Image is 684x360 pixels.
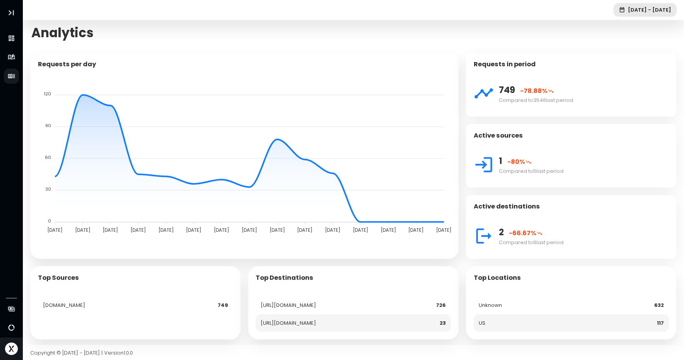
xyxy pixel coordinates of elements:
h5: Top Locations [474,274,521,282]
td: [URL][DOMAIN_NAME] [256,296,406,314]
tspan: 90 [45,122,51,129]
tspan: [DATE] [103,226,118,233]
h4: Requests in period [474,60,536,68]
span: Analytics [31,25,93,40]
td: [DOMAIN_NAME] [38,296,178,314]
tspan: [DATE] [297,226,313,233]
td: [URL][DOMAIN_NAME] [256,314,406,332]
tspan: [DATE] [47,226,62,233]
span: -66.67% [509,229,543,238]
tspan: [DATE] [380,226,396,233]
tspan: 30 [45,186,51,192]
span: -80% [507,157,531,166]
div: 749 [499,83,669,96]
strong: 117 [657,319,664,327]
h5: Top Sources [38,274,79,282]
div: 2 [499,226,669,239]
tspan: [DATE] [325,226,340,233]
div: Compared to 5 last period [499,167,669,175]
td: US [474,314,596,332]
tspan: [DATE] [436,226,452,233]
strong: 23 [440,319,446,327]
tspan: [DATE] [158,226,174,233]
tspan: [DATE] [186,226,201,233]
span: Copyright © [DATE] - [DATE] | Version 1.0.0 [30,349,133,356]
span: -78.88% [520,86,554,95]
strong: 749 [218,301,228,309]
h5: Top Destinations [256,274,313,282]
button: Toggle Aside [4,5,19,20]
div: Compared to 6 last period [499,239,669,246]
strong: 726 [436,301,446,309]
button: [DATE] - [DATE] [614,3,677,17]
strong: 632 [654,301,664,309]
tspan: [DATE] [75,226,90,233]
img: Avatar [5,343,18,355]
tspan: [DATE] [214,226,229,233]
div: Compared to 3546 last period [499,96,669,104]
tspan: [DATE] [269,226,285,233]
h4: Active sources [474,132,523,140]
tspan: 0 [48,218,51,224]
tspan: 120 [43,91,51,97]
tspan: [DATE] [241,226,257,233]
h5: Requests per day [38,60,96,68]
h4: Active destinations [474,203,540,210]
tspan: [DATE] [352,226,368,233]
tspan: [DATE] [408,226,424,233]
tspan: [DATE] [130,226,146,233]
tspan: 60 [45,154,51,160]
div: 1 [499,154,669,167]
td: Unknown [474,296,596,314]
